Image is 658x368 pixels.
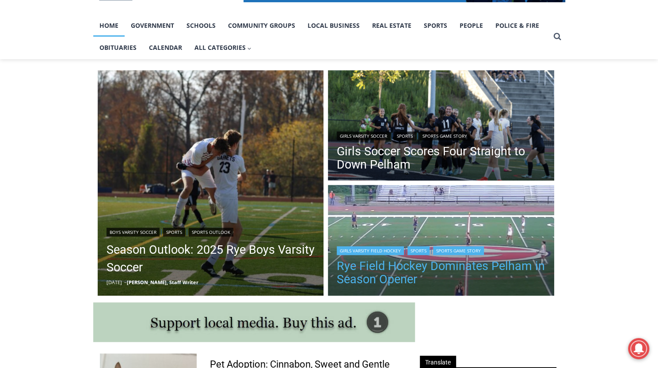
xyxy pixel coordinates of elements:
img: (PHOTO: Alex van der Voort and Lex Cox of Rye Boys Varsity Soccer on Thursday, October 31, 2024 f... [98,70,324,296]
div: "[PERSON_NAME] and I covered the [DATE] Parade, which was a really eye opening experience as I ha... [223,0,418,86]
span: Translate [420,356,456,368]
a: Sports Game Story [419,131,470,140]
a: Sports [163,228,185,237]
div: | | [337,130,545,140]
div: | | [337,244,545,255]
a: Rye Field Hockey Dominates Pelham in Season Opener [337,259,545,286]
a: Open Tues. - Sun. [PHONE_NUMBER] [0,89,89,110]
a: Home [93,15,125,37]
a: Boys Varsity Soccer [106,228,160,237]
span: – [124,279,127,285]
div: | | [106,226,315,237]
a: Sports [418,15,453,37]
a: Police & Fire [489,15,545,37]
a: Local Business [301,15,366,37]
a: Read More Rye Field Hockey Dominates Pelham in Season Opener [328,185,554,298]
img: (PHOTO: The Rye Girls Field Hockey Team defeated Pelham 3-0 on Tuesday to move to 3-0 in 2024.) [328,185,554,298]
a: Girls Varsity Soccer [337,131,390,140]
button: Child menu of All Categories [188,37,258,59]
time: [DATE] [106,279,122,285]
span: Intern @ [DOMAIN_NAME] [231,88,410,108]
a: Sports Outlook [189,228,233,237]
a: Girls Soccer Scores Four Straight to Down Pelham [337,145,545,171]
a: Read More Girls Soccer Scores Four Straight to Down Pelham [328,70,554,183]
a: Calendar [143,37,188,59]
a: Obituaries [93,37,143,59]
a: Season Outlook: 2025 Rye Boys Varsity Soccer [106,241,315,276]
a: Schools [180,15,222,37]
span: Open Tues. - Sun. [PHONE_NUMBER] [3,91,87,124]
a: Real Estate [366,15,418,37]
a: Girls Varsity Field Hockey [337,246,404,255]
div: "the precise, almost orchestrated movements of cutting and assembling sushi and [PERSON_NAME] mak... [91,55,130,105]
img: (PHOTO: Rye Girls Soccer's Samantha Yeh scores a goal in her team's 4-1 victory over Pelham on Se... [328,70,554,183]
a: Sports [407,246,430,255]
a: Read More Season Outlook: 2025 Rye Boys Varsity Soccer [98,70,324,296]
a: Government [125,15,180,37]
a: Community Groups [222,15,301,37]
a: Sports [394,131,416,140]
img: support local media, buy this ad [93,302,415,342]
a: Intern @ [DOMAIN_NAME] [213,86,428,110]
button: View Search Form [549,29,565,45]
a: [PERSON_NAME], Staff Writer [127,279,198,285]
nav: Primary Navigation [93,15,549,59]
a: People [453,15,489,37]
a: Sports Game Story [433,246,484,255]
